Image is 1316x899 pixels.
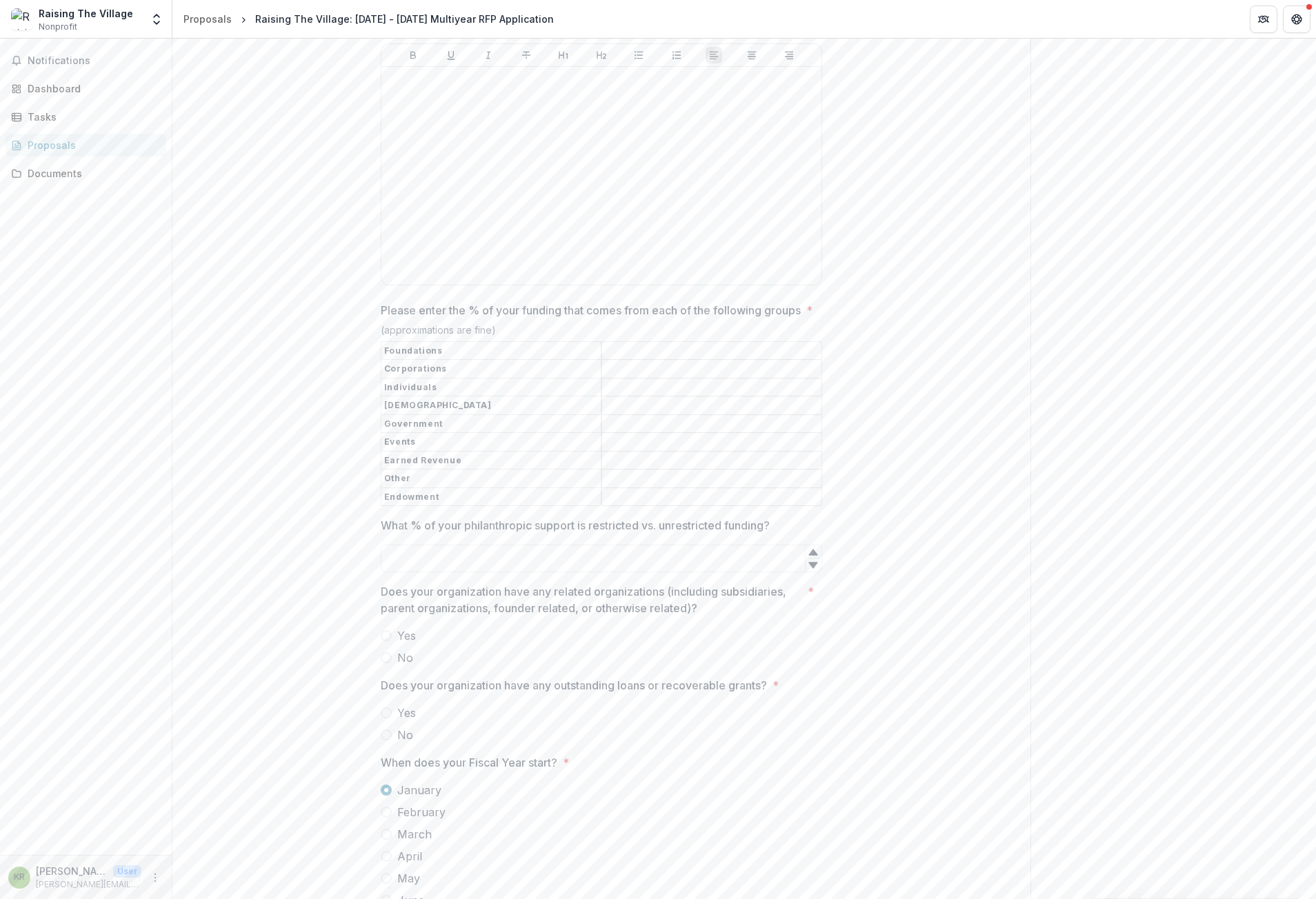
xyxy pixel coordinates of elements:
a: Tasks [6,105,166,128]
th: Foundations [381,341,601,360]
button: Italicize [480,47,497,63]
span: No [397,727,413,743]
button: More [147,869,163,886]
th: Endowment [381,487,601,506]
p: What % of your philanthropic support is restricted vs. unrestricted funding? [381,517,770,534]
button: Ordered List [668,47,685,63]
p: [PERSON_NAME] [36,864,108,878]
button: Align Right [781,47,797,63]
a: Dashboard [6,77,166,100]
p: User [113,865,141,878]
div: Dashboard [28,81,155,96]
th: Government [381,414,601,433]
div: (approximations are fine) [381,324,822,341]
div: Raising The Village [39,6,133,21]
span: April [397,848,422,865]
button: Heading 1 [555,47,572,63]
span: No [397,649,413,666]
span: February [397,804,446,820]
button: Underline [443,47,459,63]
button: Get Help [1283,6,1310,33]
th: Corporations [381,360,601,378]
div: Kathleen Rommel [14,873,25,882]
p: When does your Fiscal Year start? [381,754,557,771]
span: January [397,782,441,798]
p: Does your organization have any related organizations (including subsidiaries, parent organizatio... [381,583,802,616]
span: Yes [397,705,416,721]
button: Open entity switcher [147,6,166,33]
nav: breadcrumb [178,9,559,29]
a: Documents [6,162,166,185]
button: Heading 2 [593,47,610,63]
a: Proposals [6,134,166,156]
p: [PERSON_NAME][EMAIL_ADDRESS][PERSON_NAME][DOMAIN_NAME] [36,878,141,891]
span: March [397,826,432,842]
p: Does your organization have any outstanding loans or recoverable grants? [381,677,767,694]
p: Please enter the % of your funding that comes from each of the following groups [381,302,801,319]
th: [DEMOGRAPHIC_DATA] [381,396,601,415]
span: May [397,870,420,887]
div: Raising The Village: [DATE] - [DATE] Multiyear RFP Application [255,12,554,26]
th: Earned Revenue [381,451,601,469]
th: Events [381,433,601,452]
div: Documents [28,166,155,181]
div: Tasks [28,110,155,124]
button: Align Center [744,47,760,63]
div: Proposals [183,12,232,26]
a: Proposals [178,9,237,29]
th: Other [381,469,601,488]
th: Individuals [381,378,601,396]
button: Notifications [6,50,166,72]
button: Strike [518,47,535,63]
button: Bullet List [630,47,647,63]
button: Partners [1250,6,1277,33]
span: Yes [397,627,416,644]
span: Nonprofit [39,21,77,33]
span: Notifications [28,55,161,67]
div: Proposals [28,138,155,152]
img: Raising The Village [11,8,33,30]
button: Align Left [706,47,722,63]
button: Bold [405,47,421,63]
